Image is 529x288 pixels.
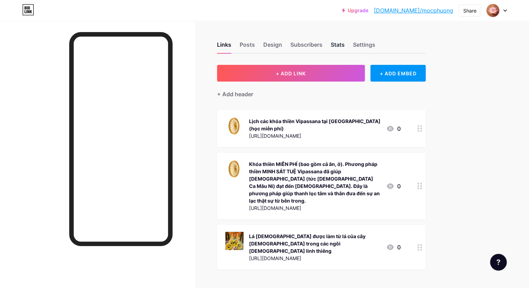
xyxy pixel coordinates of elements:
[370,65,426,82] div: + ADD EMBED
[240,40,255,53] div: Posts
[249,132,380,139] div: [URL][DOMAIN_NAME]
[225,160,243,178] img: Khóa thiền MIỄN PHÍ (bao gồm cả ăn, ở). Phương pháp thiền MINH SÁT TUỆ Vipassana đã giúp Đức Phật...
[225,232,243,250] img: Lá Bồ Đề được làm từ lá của cây Bồ Đề trong các ngôi chùa linh thiêng
[249,118,380,132] div: Lịch các khóa thiền Vipassana tại [GEOGRAPHIC_DATA] (học miễn phí)
[290,40,322,53] div: Subscribers
[486,4,499,17] img: mocphuong
[225,117,243,135] img: Lịch các khóa thiền Vipassana tại Việt Nam (học miễn phí)
[386,124,401,133] div: 0
[386,243,401,251] div: 0
[217,90,253,98] div: + Add header
[386,182,401,190] div: 0
[249,204,380,212] div: [URL][DOMAIN_NAME]
[217,65,365,82] button: + ADD LINK
[249,160,380,204] div: Khóa thiền MIỄN PHÍ (bao gồm cả ăn, ở). Phương pháp thiền MINH SÁT TUỆ Vipassana đã giúp [DEMOGRA...
[263,40,282,53] div: Design
[353,40,375,53] div: Settings
[217,40,231,53] div: Links
[374,6,453,15] a: [DOMAIN_NAME]/mocphuong
[249,233,380,255] div: Lá [DEMOGRAPHIC_DATA] được làm từ lá của cây [DEMOGRAPHIC_DATA] trong các ngôi [DEMOGRAPHIC_DATA]...
[249,255,380,262] div: [URL][DOMAIN_NAME]
[331,40,345,53] div: Stats
[276,70,306,76] span: + ADD LINK
[463,7,476,14] div: Share
[342,8,368,13] a: Upgrade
